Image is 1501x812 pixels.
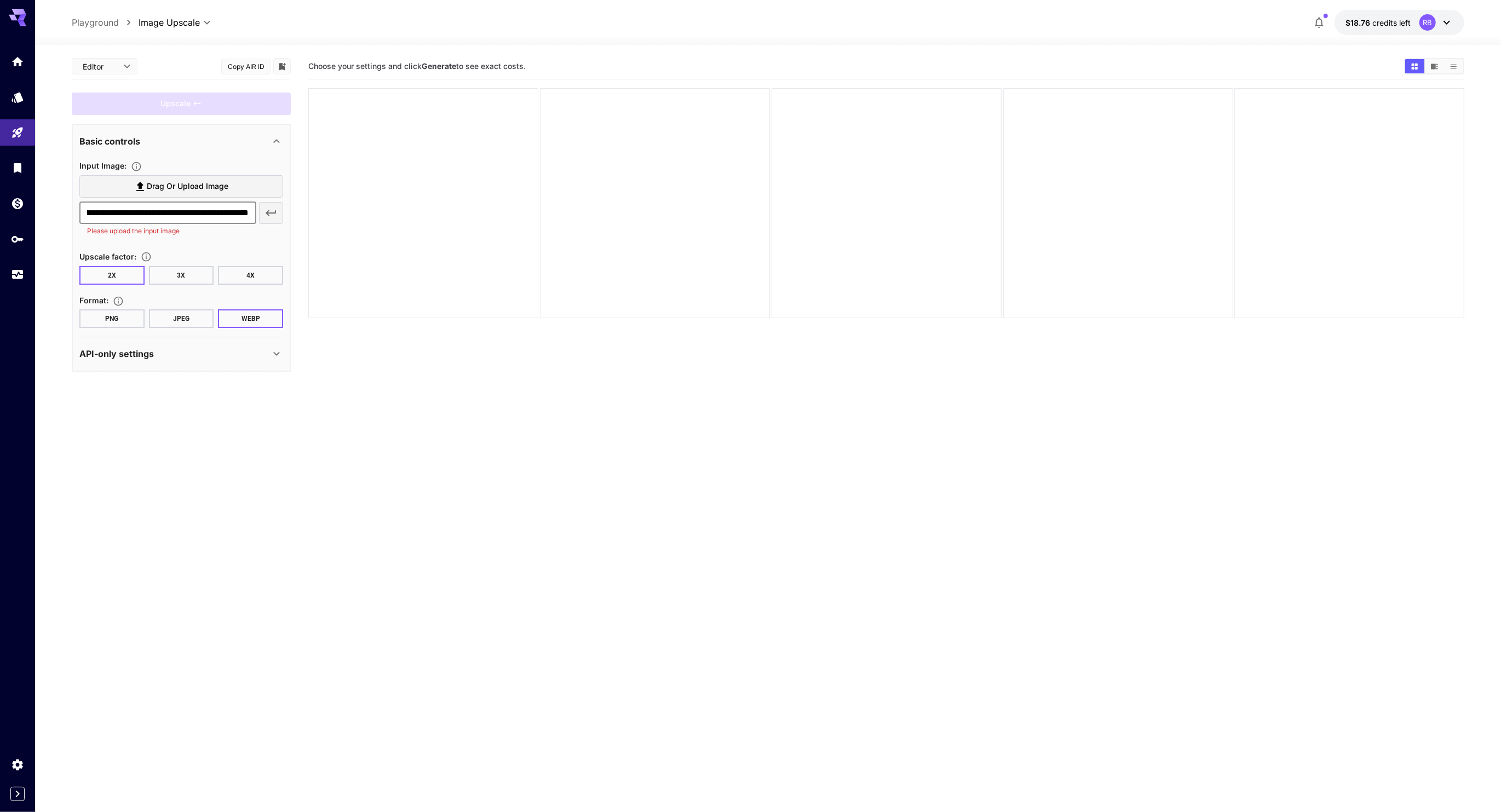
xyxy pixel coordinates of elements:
button: JPEG [149,309,214,328]
span: $18.76 [1345,18,1372,27]
button: PNG [79,309,145,328]
button: Choose the level of upscaling to be performed on the image. [136,251,156,262]
nav: breadcrumb [72,16,139,29]
div: Usage [11,268,24,281]
button: $18.76481RB [1335,10,1464,35]
p: API-only settings [79,347,154,360]
span: Drag or upload image [147,180,228,193]
div: Show images in grid viewShow images in video viewShow images in list view [1404,58,1464,74]
span: Format : [79,296,108,305]
div: Wallet [11,197,24,210]
span: Choose your settings and click to see exact costs. [308,61,526,71]
div: Basic controls [79,128,283,154]
div: Playground [11,126,24,140]
button: Choose the file format for the output image. [108,296,128,307]
button: Show images in list view [1444,59,1463,73]
div: Please fill the prompt [72,93,291,115]
span: Editor [83,61,117,72]
div: Home [11,55,24,68]
button: 3X [149,266,214,285]
label: Drag or upload image [79,175,283,198]
span: Image Upscale [139,16,200,29]
div: Library [11,161,24,175]
button: 2X [79,266,145,285]
button: Copy AIR ID [221,59,271,74]
button: 4X [218,266,283,285]
p: Please upload the input image [87,226,249,237]
button: Expand sidebar [10,787,25,801]
div: Models [11,90,24,104]
button: Specifies the input image to be processed. [126,161,146,172]
div: Settings [11,758,24,771]
div: $18.76481 [1345,17,1411,28]
button: WEBP [218,309,283,328]
span: credits left [1372,18,1411,27]
b: Generate [422,61,456,71]
p: Basic controls [79,135,140,148]
div: API Keys [11,232,24,246]
a: Playground [72,16,119,29]
button: Show images in grid view [1405,59,1424,73]
button: Add to library [277,60,287,73]
button: Show images in video view [1425,59,1444,73]
div: RB [1419,14,1436,31]
span: Input Image : [79,161,126,170]
span: Upscale factor : [79,252,136,261]
div: API-only settings [79,341,283,367]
